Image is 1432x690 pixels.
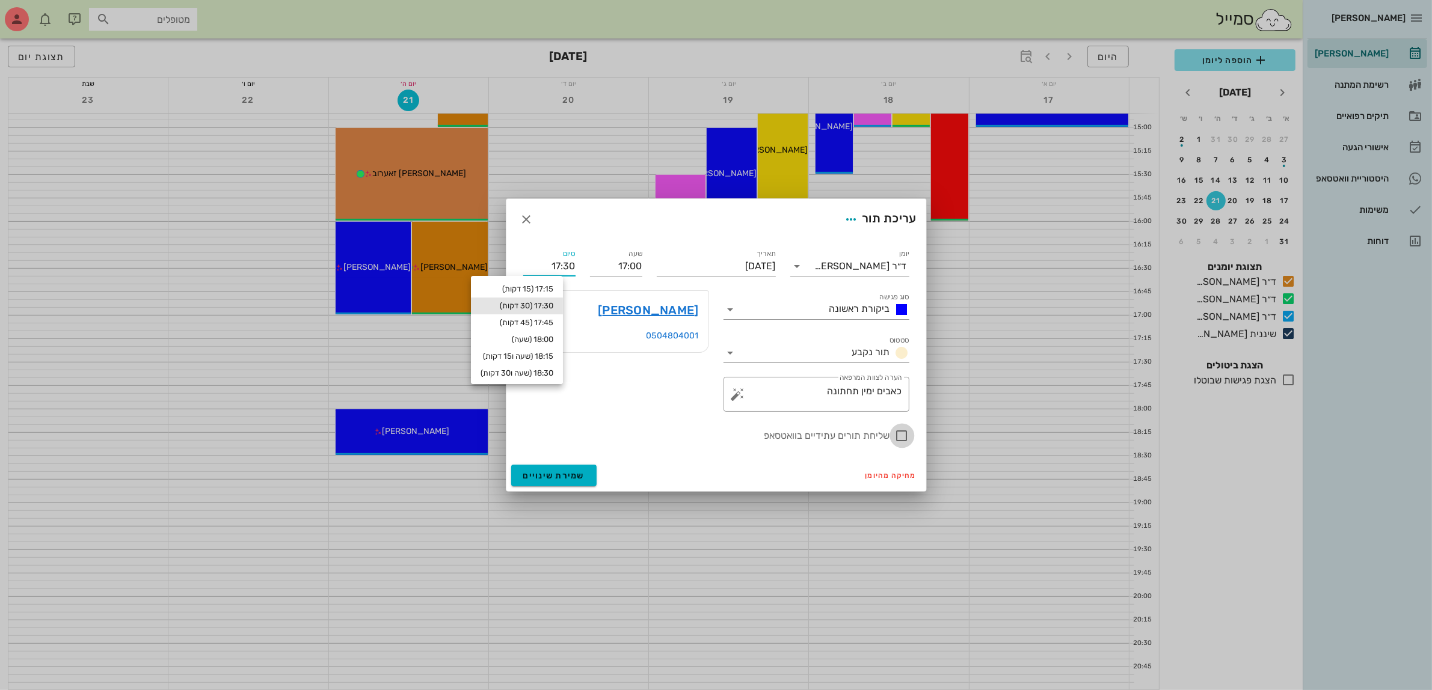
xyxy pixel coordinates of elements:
div: יומןד״ר [PERSON_NAME] [790,257,909,276]
label: תאריך [757,249,776,258]
div: עריכת תור [840,209,916,230]
div: סוג פגישהביקורת ראשונה [724,300,909,319]
div: 18:15 (שעה ו15 דקות) [481,352,553,361]
div: 18:00 (שעה) [481,335,553,344]
div: 17:15 (15 דקות) [481,284,553,294]
label: סטטוס [890,336,909,345]
span: שמירת שינויים [523,471,585,481]
div: 17:45 (45 דקות) [481,318,553,328]
div: ד״ר [PERSON_NAME] [815,261,907,272]
span: מחיקה מהיומן [865,471,917,480]
label: סיום [563,249,576,258]
label: הערה לצוות המרפאה [839,373,902,382]
div: 18:30 (שעה ו30 דקות) [481,368,553,378]
button: מחיקה מהיומן [861,467,921,484]
label: סוג פגישה [879,293,909,302]
div: 17:30 (30 דקות) [481,301,553,311]
input: 00:00 [523,257,576,276]
a: [PERSON_NAME] [598,301,698,320]
label: יומן [899,249,909,258]
span: תור נקבע [852,346,890,358]
label: שליחת תורים עתידיים בוואטסאפ [523,430,890,442]
a: 0504804001 [647,331,699,341]
div: סטטוסתור נקבע [724,343,909,362]
span: ביקורת ראשונה [829,303,890,314]
button: שמירת שינויים [511,465,597,486]
label: שעה [628,249,642,258]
